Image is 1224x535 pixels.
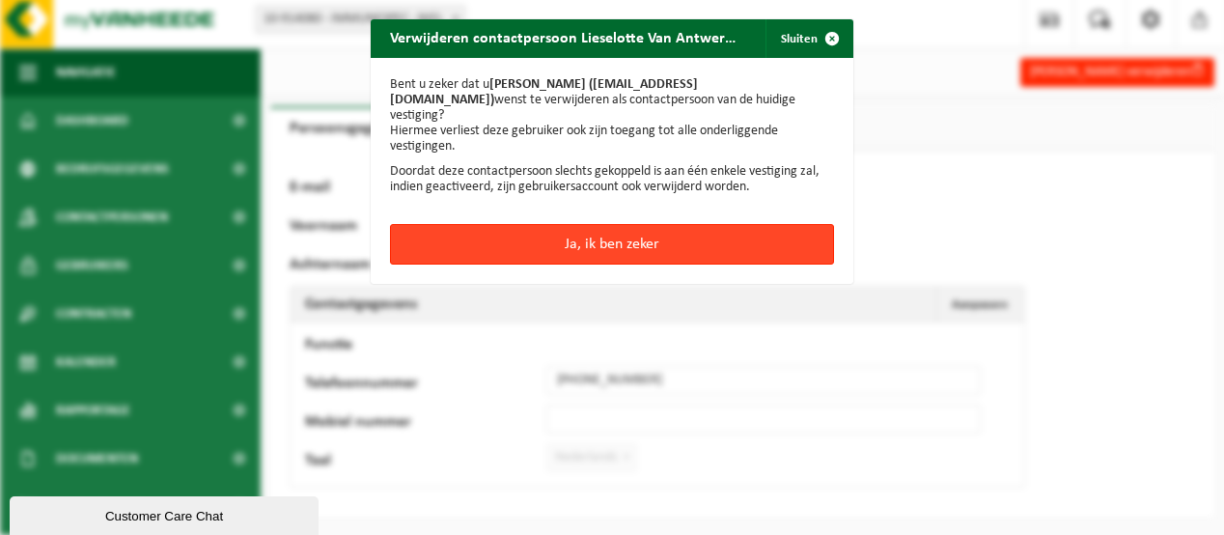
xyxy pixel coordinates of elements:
[765,19,851,58] button: Sluiten
[390,77,834,155] p: Bent u zeker dat u wenst te verwijderen als contactpersoon van de huidige vestiging? Hiermee verl...
[390,77,698,107] strong: [PERSON_NAME] ([EMAIL_ADDRESS][DOMAIN_NAME])
[10,493,322,535] iframe: chat widget
[371,19,762,56] h2: Verwijderen contactpersoon Lieselotte Van Antwerpen
[390,224,834,265] button: Ja, ik ben zeker
[390,164,834,195] p: Doordat deze contactpersoon slechts gekoppeld is aan één enkele vestiging zal, indien geactiveerd...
